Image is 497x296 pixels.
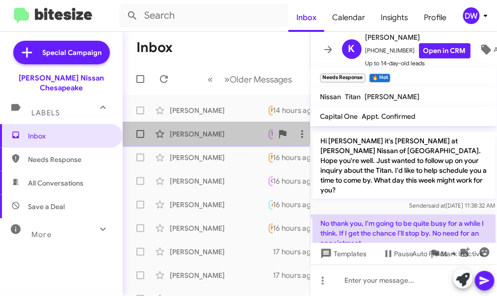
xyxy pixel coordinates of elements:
[170,270,268,280] div: [PERSON_NAME]
[202,69,219,89] button: Previous
[409,202,495,209] span: Sender [DATE] 11:38:32 AM
[273,247,324,257] div: 17 hours ago
[28,131,111,141] span: Inbox
[320,74,366,82] small: Needs Response
[170,223,268,233] div: [PERSON_NAME]
[311,245,375,263] button: Templates
[288,3,324,32] a: Inbox
[463,7,480,24] div: DW
[268,152,273,163] div: Hey thanks for reaching out. Hadn't really thought about it.
[405,245,468,263] button: Auto Fields
[268,222,273,234] div: Another tesla
[313,215,496,252] p: No thank you, I'm going to be quite busy for a while I think. If I get the chance I'll stop by. N...
[417,3,455,32] a: Profile
[268,175,273,187] div: Okay that works great, I will have my team send over a confirmation and we will be ready for you!
[271,225,313,231] span: Needs Response
[225,73,230,85] span: »
[273,223,324,233] div: 16 hours ago
[28,178,83,188] span: All Conversations
[31,230,52,239] span: More
[345,92,361,101] span: Titan
[273,176,324,186] div: 16 hours ago
[136,40,173,55] h1: Inbox
[230,74,292,85] span: Older Messages
[271,154,313,161] span: Needs Response
[413,245,460,263] span: Auto Fields
[273,106,324,115] div: 14 hours ago
[373,3,417,32] a: Insights
[419,43,471,58] a: Open in CRM
[43,48,102,57] span: Special Campaign
[271,107,313,113] span: Needs Response
[268,128,273,139] div: I will let u know
[271,201,288,208] span: 🔥 Hot
[170,247,268,257] div: [PERSON_NAME]
[273,200,324,210] div: 16 hours ago
[170,106,268,115] div: [PERSON_NAME]
[170,129,268,139] div: [PERSON_NAME]
[369,74,391,82] small: 🔥 Hot
[268,199,273,210] div: Sounds good!
[365,92,420,101] span: [PERSON_NAME]
[366,43,471,58] span: [PHONE_NUMBER]
[428,202,445,209] span: said at
[208,73,213,85] span: «
[273,153,324,162] div: 16 hours ago
[455,7,486,24] button: DW
[271,178,297,184] span: Call Them
[268,247,273,257] div: I understand, and we would be happy to help you explore your options and try and get your payment...
[318,245,367,263] span: Templates
[313,132,496,199] p: Hi [PERSON_NAME] it's [PERSON_NAME] at [PERSON_NAME] Nissan of [GEOGRAPHIC_DATA]. Hope you're wel...
[28,202,65,212] span: Save a Deal
[362,112,416,121] span: Appt. Confirmed
[219,69,298,89] button: Next
[320,92,341,101] span: Nissan
[271,131,300,137] span: Try Pausing
[366,31,471,43] span: [PERSON_NAME]
[375,245,421,263] button: Pause
[31,108,60,117] span: Labels
[324,3,373,32] a: Calendar
[119,4,288,27] input: Search
[170,153,268,162] div: [PERSON_NAME]
[320,112,358,121] span: Capital One
[203,69,298,89] nav: Page navigation example
[366,58,471,68] span: Up to 14-day-old leads
[13,41,110,64] a: Special Campaign
[273,270,324,280] div: 17 hours ago
[28,155,111,164] span: Needs Response
[268,105,273,116] div: No thank you, I'm going to be quite busy for a while I think. If I get the chance I'll stop by. N...
[170,200,268,210] div: [PERSON_NAME]
[170,176,268,186] div: [PERSON_NAME]
[348,41,355,57] span: K
[268,270,273,280] div: We always offer high value on vehicles we are interested in, we just need to see it for a quick a...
